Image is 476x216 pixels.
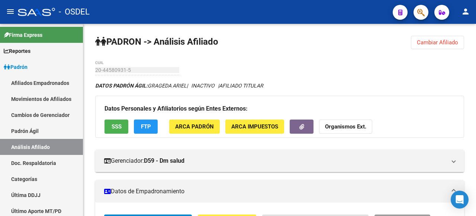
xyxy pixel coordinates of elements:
div: Open Intercom Messenger [451,191,469,209]
strong: Organismos Ext. [325,124,366,130]
span: Padrón [4,63,28,71]
strong: D59 - Dm salud [144,157,184,165]
button: ARCA Impuestos [225,120,284,133]
button: Cambiar Afiliado [411,36,464,49]
strong: PADRON -> Análisis Afiliado [95,36,218,47]
span: ARCA Impuestos [231,124,278,130]
span: SSS [112,124,122,130]
h3: Datos Personales y Afiliatorios según Entes Externos: [104,104,455,114]
mat-panel-title: Gerenciador: [104,157,446,165]
span: Firma Express [4,31,42,39]
button: SSS [104,120,128,133]
span: Cambiar Afiliado [417,39,458,46]
mat-icon: person [461,7,470,16]
i: | INACTIVO | [95,83,263,89]
mat-panel-title: Datos de Empadronamiento [104,187,446,196]
mat-expansion-panel-header: Gerenciador:D59 - Dm salud [95,150,464,172]
strong: DATOS PADRÓN ÁGIL: [95,83,148,89]
button: FTP [134,120,158,133]
button: ARCA Padrón [169,120,220,133]
span: ARCA Padrón [175,124,214,130]
span: FTP [141,124,151,130]
span: Reportes [4,47,30,55]
mat-expansion-panel-header: Datos de Empadronamiento [95,180,464,203]
mat-icon: menu [6,7,15,16]
span: GRAGEDA ARIEL [95,83,187,89]
span: AFILIADO TITULAR [219,83,263,89]
span: - OSDEL [59,4,90,20]
button: Organismos Ext. [319,120,372,133]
